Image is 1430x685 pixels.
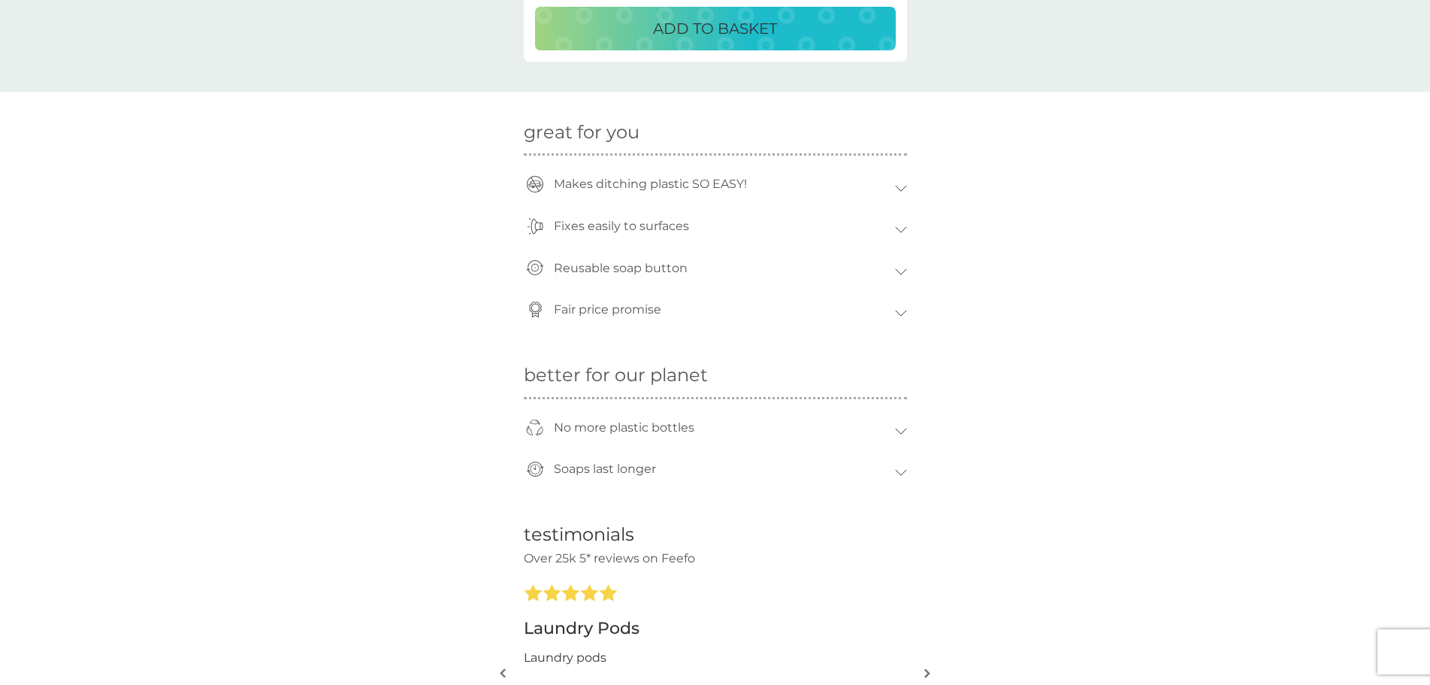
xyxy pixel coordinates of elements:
[524,122,907,144] h2: great for you
[526,419,543,435] img: icon_recycle-leaf.svg
[924,668,930,679] img: right-arrow.svg
[524,524,907,546] h2: testimonials
[546,411,702,445] p: No more plastic bottles
[527,302,543,318] img: rosette.svg
[546,452,664,486] p: Soaps last longer
[524,549,907,568] p: Over 25k 5* reviews on Feefo
[527,176,543,192] img: no-soggy-bottoms.svg
[524,648,606,668] p: Laundry pods
[546,167,754,202] p: Makes ditching plastic SO EASY!
[546,292,669,327] p: Fair price promise
[524,365,907,386] h2: better for our planet
[500,668,506,679] img: left-arrow.svg
[535,7,896,50] button: ADD TO BASKET
[653,17,777,41] p: ADD TO BASKET
[527,218,543,235] img: magnet-sucker.svg
[527,259,543,276] img: magnet-soap-button.svg
[546,251,695,286] p: Reusable soap button
[546,209,697,244] p: Fixes easily to surfaces
[527,461,543,477] img: lasts-longer.svg
[524,617,639,641] h3: Laundry Pods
